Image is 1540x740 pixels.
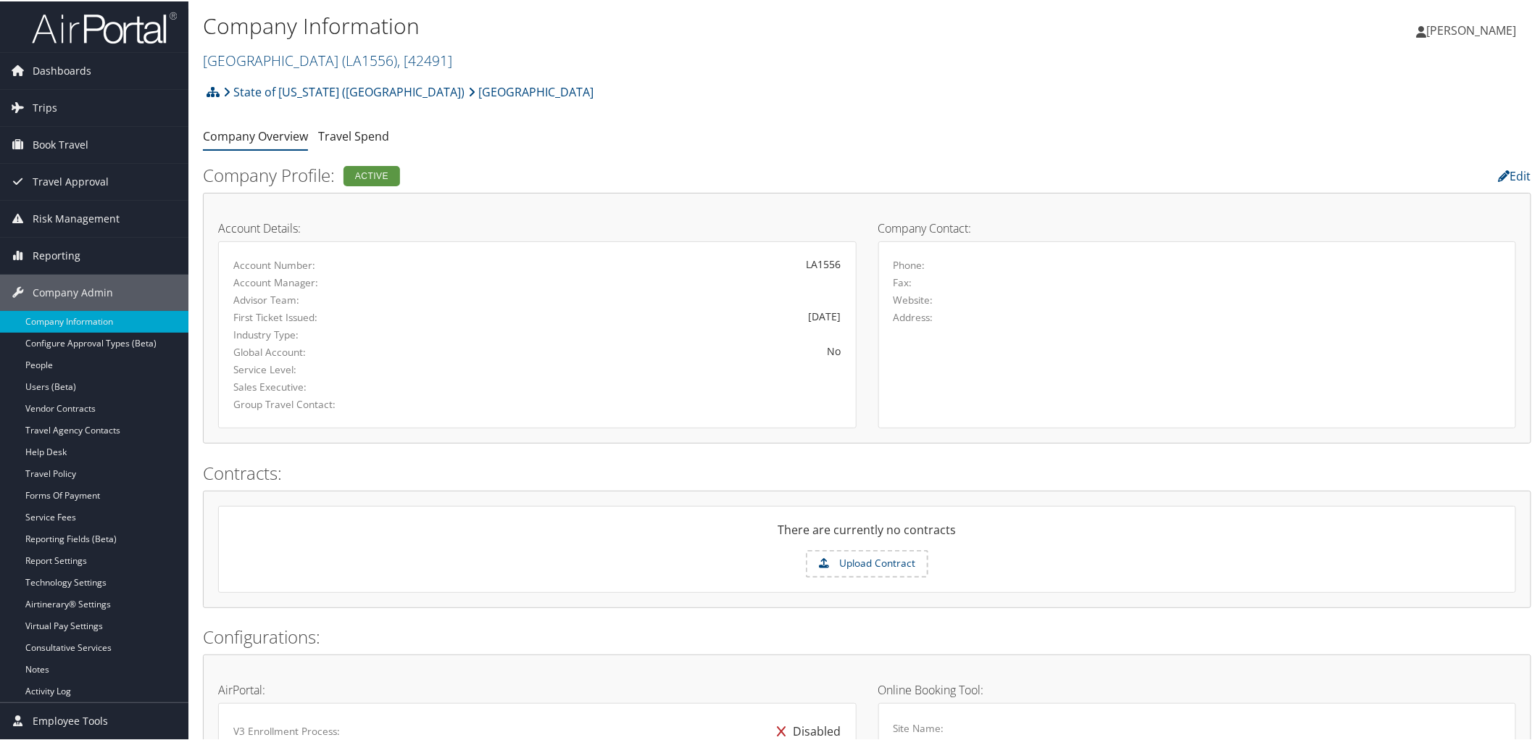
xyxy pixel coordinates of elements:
[233,723,340,737] label: V3 Enrollment Process:
[233,344,421,358] label: Global Account:
[219,520,1515,549] div: There are currently no contracts
[233,257,421,271] label: Account Number:
[397,49,452,69] span: , [ 42491 ]
[233,361,421,375] label: Service Level:
[33,162,109,199] span: Travel Approval
[1417,7,1531,51] a: [PERSON_NAME]
[233,378,421,393] label: Sales Executive:
[33,199,120,236] span: Risk Management
[203,162,1081,186] h2: Company Profile:
[1427,21,1517,37] span: [PERSON_NAME]
[344,165,400,185] div: Active
[444,255,841,270] div: LA1556
[32,9,177,43] img: airportal-logo.png
[33,88,57,125] span: Trips
[203,9,1089,40] h1: Company Information
[468,76,594,105] a: [GEOGRAPHIC_DATA]
[203,49,452,69] a: [GEOGRAPHIC_DATA]
[33,273,113,309] span: Company Admin
[1499,167,1531,183] a: Edit
[233,309,421,323] label: First Ticket Issued:
[233,291,421,306] label: Advisor Team:
[203,623,1531,648] h2: Configurations:
[233,396,421,410] label: Group Travel Contact:
[223,76,465,105] a: State of [US_STATE] ([GEOGRAPHIC_DATA])
[894,309,933,323] label: Address:
[203,127,308,143] a: Company Overview
[33,51,91,88] span: Dashboards
[894,720,944,734] label: Site Name:
[33,125,88,162] span: Book Travel
[894,257,925,271] label: Phone:
[233,274,421,288] label: Account Manager:
[233,326,421,341] label: Industry Type:
[33,702,108,738] span: Employee Tools
[878,683,1517,694] h4: Online Booking Tool:
[444,307,841,323] div: [DATE]
[33,236,80,273] span: Reporting
[807,550,927,575] label: Upload Contract
[318,127,389,143] a: Travel Spend
[444,342,841,357] div: No
[203,460,1531,484] h2: Contracts:
[342,49,397,69] span: ( LA1556 )
[894,291,933,306] label: Website:
[878,221,1517,233] h4: Company Contact:
[218,221,857,233] h4: Account Details:
[894,274,912,288] label: Fax:
[218,683,857,694] h4: AirPortal:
